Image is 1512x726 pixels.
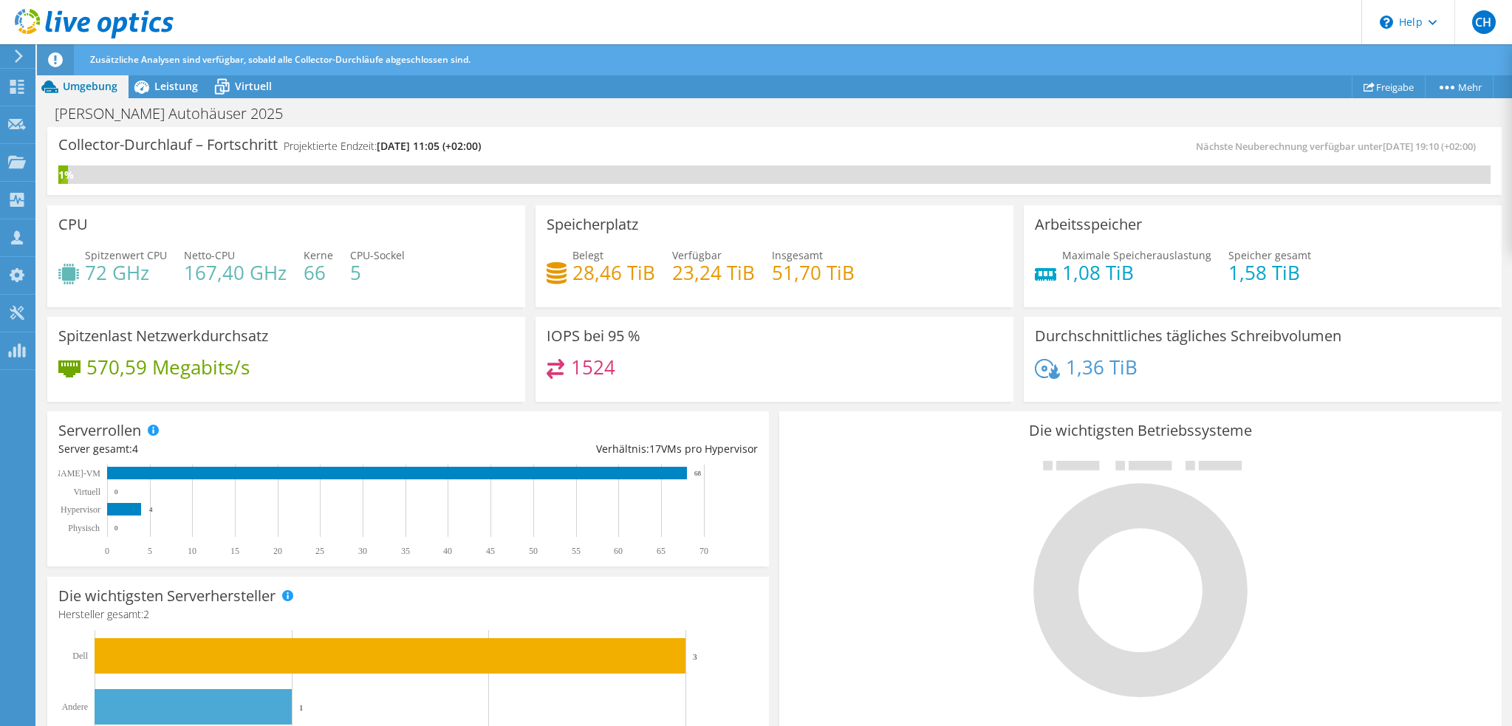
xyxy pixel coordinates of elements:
h4: 23,24 TiB [672,264,755,281]
text: 10 [188,546,196,556]
text: 45 [486,546,495,556]
text: 40 [443,546,452,556]
span: 17 [649,442,661,456]
span: Verfügbar [672,248,722,262]
text: 15 [230,546,239,556]
h4: 51,70 TiB [772,264,855,281]
text: 55 [572,546,581,556]
text: 0 [114,488,118,496]
text: Physisch [68,523,100,533]
h3: Serverrollen [58,422,141,439]
span: Kerne [304,248,333,262]
div: Server gesamt: [58,441,408,457]
h4: 1,08 TiB [1062,264,1211,281]
h3: Spitzenlast Netzwerkdurchsatz [58,328,268,344]
h4: 1,36 TiB [1066,359,1138,375]
span: 2 [143,607,149,621]
text: 35 [401,546,410,556]
span: [DATE] 11:05 (+02:00) [377,139,481,153]
span: [DATE] 19:10 (+02:00) [1383,140,1476,153]
text: 70 [699,546,708,556]
div: 1% [58,167,68,183]
div: Verhältnis: VMs pro Hypervisor [408,441,759,457]
text: 65 [657,546,666,556]
h3: Speicherplatz [547,216,638,233]
h3: Die wichtigsten Betriebssysteme [790,422,1490,439]
h4: 66 [304,264,333,281]
text: 0 [114,524,118,532]
h4: 570,59 Megabits/s [86,359,250,375]
h3: IOPS bei 95 % [547,328,640,344]
text: 50 [529,546,538,556]
h4: 167,40 GHz [184,264,287,281]
text: 5 [148,546,152,556]
text: 4 [149,506,153,513]
span: 4 [132,442,138,456]
span: Insgesamt [772,248,823,262]
span: CH [1472,10,1496,34]
text: Dell [72,651,88,661]
text: 25 [315,546,324,556]
text: 68 [694,470,702,477]
span: Maximale Speicherauslastung [1062,248,1211,262]
h4: Hersteller gesamt: [58,606,758,623]
text: 0 [105,546,109,556]
a: Freigabe [1352,75,1426,98]
h4: Projektierte Endzeit: [284,138,481,154]
h4: 72 GHz [85,264,167,281]
span: Leistung [154,79,198,93]
text: 20 [273,546,282,556]
h3: Die wichtigsten Serverhersteller [58,588,276,604]
h4: 1,58 TiB [1228,264,1311,281]
h1: [PERSON_NAME] Autohäuser 2025 [48,106,306,122]
h3: CPU [58,216,88,233]
span: Speicher gesamt [1228,248,1311,262]
a: Mehr [1425,75,1494,98]
h3: Durchschnittliches tägliches Schreibvolumen [1035,328,1341,344]
span: Netto-CPU [184,248,235,262]
span: Umgebung [63,79,117,93]
h4: 1524 [571,359,615,375]
span: Spitzenwert CPU [85,248,167,262]
h3: Arbeitsspeicher [1035,216,1142,233]
span: Virtuell [235,79,272,93]
text: 60 [614,546,623,556]
text: Virtuell [73,487,100,497]
text: 1 [299,703,304,712]
h4: 28,46 TiB [572,264,655,281]
span: Zusätzliche Analysen sind verfügbar, sobald alle Collector-Durchläufe abgeschlossen sind. [90,53,471,66]
span: CPU-Sockel [350,248,405,262]
text: Hypervisor [61,504,100,515]
text: 30 [358,546,367,556]
h4: 5 [350,264,405,281]
span: Belegt [572,248,603,262]
text: Andere [62,702,88,712]
span: Nächste Neuberechnung verfügbar unter [1196,140,1483,153]
svg: \n [1380,16,1393,29]
text: 3 [693,652,697,661]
